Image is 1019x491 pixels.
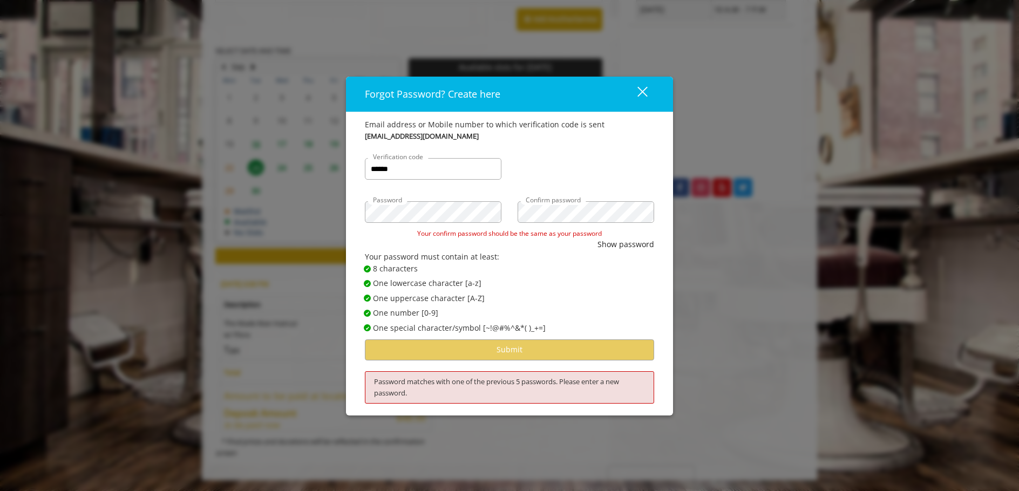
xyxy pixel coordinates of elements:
span: Forgot Password? Create here [365,87,500,100]
button: close dialog [617,83,654,105]
div: Your confirm password should be the same as your password [365,228,654,238]
span: One special character/symbol [~!@#%^&*( )_+=] [373,322,546,334]
div: close dialog [625,86,647,102]
button: Show password [597,238,654,250]
span: One uppercase character [A-Z] [373,292,485,304]
b: [EMAIL_ADDRESS][DOMAIN_NAME] [365,131,479,142]
input: Confirm password [518,201,654,223]
label: Verification code [368,152,429,162]
span: ✔ [365,324,370,332]
span: ✔ [365,279,370,288]
div: Email address or Mobile number to which verification code is sent [365,119,654,131]
label: Confirm password [520,195,586,205]
div: Your password must contain at least: [365,251,654,263]
span: ✔ [365,294,370,303]
span: One number [0-9] [373,307,438,319]
button: Submit [365,339,654,360]
span: One lowercase character [a-z] [373,277,481,289]
div: Password matches with one of the previous 5 passwords. Please enter a new password. [365,371,654,404]
span: ✔ [365,309,370,317]
span: 8 characters [373,263,418,275]
input: Password [365,201,501,223]
label: Password [368,195,407,205]
span: ✔ [365,264,370,273]
input: Verification code [365,158,501,180]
